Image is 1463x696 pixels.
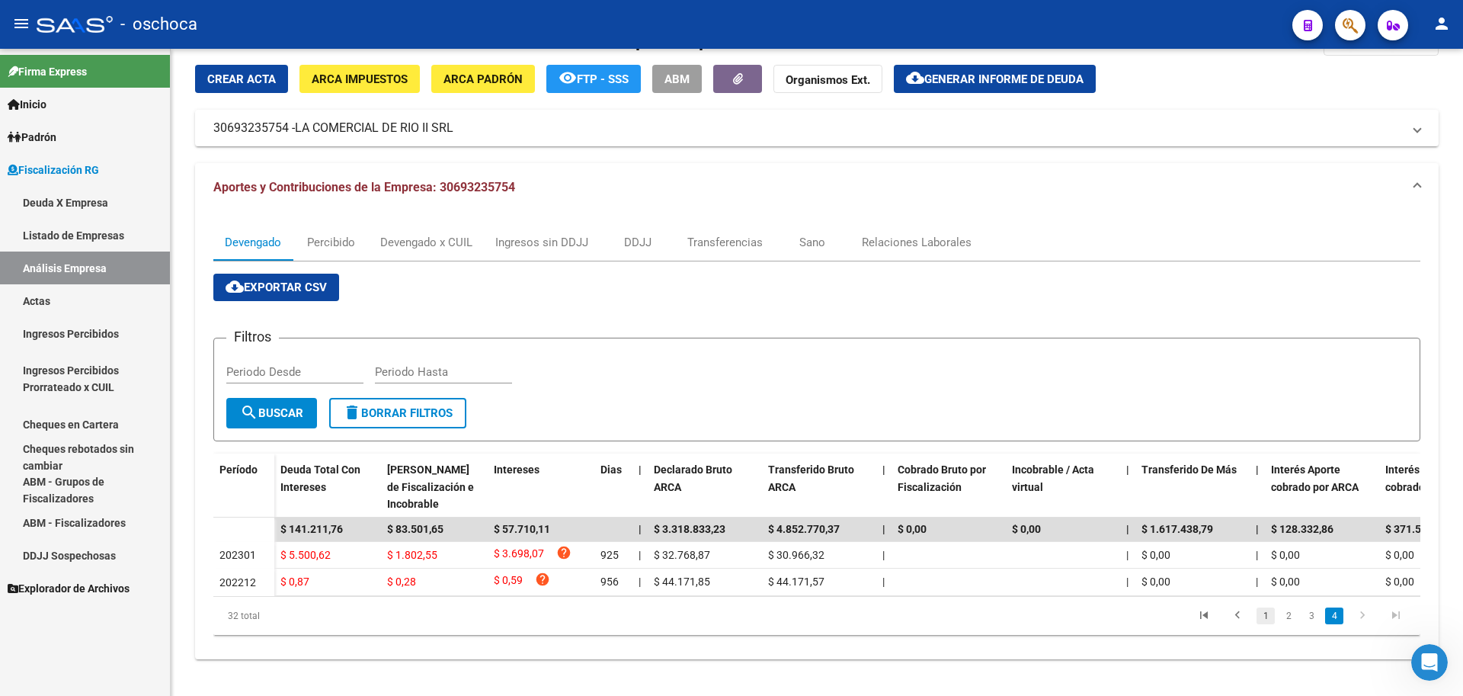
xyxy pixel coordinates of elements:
[556,545,571,560] i: help
[240,406,303,420] span: Buscar
[1126,523,1129,535] span: |
[1385,549,1414,561] span: $ 0,00
[195,65,288,93] button: Crear Acta
[862,234,972,251] div: Relaciones Laborales
[1271,549,1300,561] span: $ 0,00
[1348,608,1377,624] a: go to next page
[1433,14,1451,33] mat-icon: person
[213,120,1402,136] mat-panel-title: 30693235754 -
[495,234,588,251] div: Ingresos sin DDJJ
[768,576,824,588] span: $ 44.171,57
[280,549,331,561] span: $ 5.500,62
[312,72,408,86] span: ARCA Impuestos
[443,72,523,86] span: ARCA Padrón
[906,69,924,87] mat-icon: cloud_download
[799,234,825,251] div: Sano
[1271,576,1300,588] span: $ 0,00
[226,281,327,294] span: Exportar CSV
[535,572,550,587] i: help
[768,549,824,561] span: $ 30.966,32
[1006,454,1120,521] datatable-header-cell: Incobrable / Acta virtual
[1254,603,1277,629] li: page 1
[494,572,523,592] span: $ 0,59
[1141,576,1170,588] span: $ 0,00
[219,576,256,589] span: 202212
[1411,644,1448,681] iframe: Intercom live chat
[882,523,885,535] span: |
[240,403,258,422] mat-icon: search
[343,406,453,420] span: Borrar Filtros
[639,549,641,561] span: |
[876,454,892,521] datatable-header-cell: |
[898,463,986,493] span: Cobrado Bruto por Fiscalización
[648,454,762,521] datatable-header-cell: Declarado Bruto ARCA
[431,65,535,93] button: ARCA Padrón
[213,597,452,635] div: 32 total
[120,8,197,41] span: - oschoca
[1300,603,1323,629] li: page 3
[1256,549,1258,561] span: |
[8,162,99,178] span: Fiscalización RG
[219,549,256,561] span: 202301
[882,463,885,476] span: |
[1135,454,1250,521] datatable-header-cell: Transferido De Más
[1385,523,1448,535] span: $ 371.548,95
[494,523,550,535] span: $ 57.710,11
[1385,576,1414,588] span: $ 0,00
[8,129,56,146] span: Padrón
[280,576,309,588] span: $ 0,87
[1126,576,1128,588] span: |
[1279,608,1298,624] a: 2
[577,72,629,86] span: FTP - SSS
[882,576,885,588] span: |
[768,463,854,493] span: Transferido Bruto ARCA
[654,576,710,588] span: $ 44.171,85
[768,523,840,535] span: $ 4.852.770,37
[1256,463,1259,476] span: |
[1250,454,1265,521] datatable-header-cell: |
[8,63,87,80] span: Firma Express
[195,212,1439,659] div: Aportes y Contribuciones de la Empresa: 30693235754
[1141,549,1170,561] span: $ 0,00
[546,65,641,93] button: FTP - SSS
[600,549,619,561] span: 925
[494,463,539,476] span: Intereses
[892,454,1006,521] datatable-header-cell: Cobrado Bruto por Fiscalización
[654,463,732,493] span: Declarado Bruto ARCA
[387,463,474,511] span: [PERSON_NAME] de Fiscalización e Incobrable
[654,523,725,535] span: $ 3.318.833,23
[1256,523,1259,535] span: |
[226,277,244,296] mat-icon: cloud_download
[1271,523,1333,535] span: $ 128.332,86
[1012,463,1094,493] span: Incobrable / Acta virtual
[299,65,420,93] button: ARCA Impuestos
[494,545,544,566] span: $ 3.698,07
[882,549,885,561] span: |
[488,454,594,521] datatable-header-cell: Intereses
[786,73,870,87] strong: Organismos Ext.
[639,463,642,476] span: |
[600,576,619,588] span: 956
[1277,603,1300,629] li: page 2
[639,523,642,535] span: |
[1325,608,1343,624] a: 4
[329,398,466,428] button: Borrar Filtros
[894,65,1096,93] button: Generar informe de deuda
[226,326,279,348] h3: Filtros
[1265,454,1379,521] datatable-header-cell: Interés Aporte cobrado por ARCA
[762,454,876,521] datatable-header-cell: Transferido Bruto ARCA
[664,72,690,86] span: ABM
[1141,463,1237,476] span: Transferido De Más
[924,72,1084,86] span: Generar informe de deuda
[225,234,281,251] div: Devengado
[274,454,381,521] datatable-header-cell: Deuda Total Con Intereses
[219,463,258,476] span: Período
[380,234,472,251] div: Devengado x CUIL
[1257,608,1275,624] a: 1
[213,274,339,301] button: Exportar CSV
[632,454,648,521] datatable-header-cell: |
[295,120,453,136] span: LA COMERCIAL DE RIO II SRL
[8,96,46,113] span: Inicio
[1323,603,1346,629] li: page 4
[280,523,343,535] span: $ 141.211,76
